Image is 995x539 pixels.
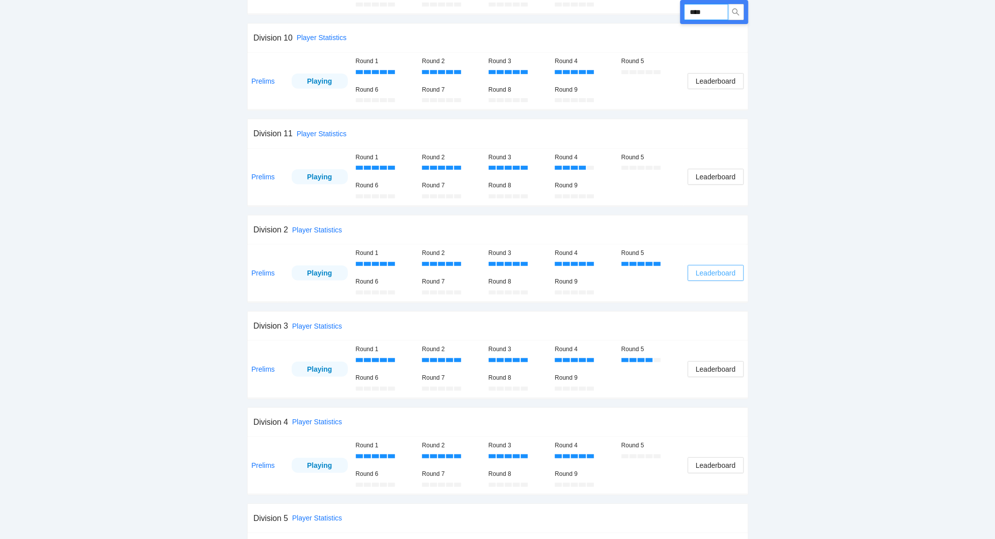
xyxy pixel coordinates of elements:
[555,277,614,287] div: Round 9
[555,373,614,383] div: Round 9
[254,127,293,140] div: Division 11
[356,181,415,190] div: Round 6
[422,85,481,95] div: Round 7
[299,460,340,471] div: Playing
[422,373,481,383] div: Round 7
[696,76,735,87] span: Leaderboard
[422,248,481,258] div: Round 2
[252,77,275,85] a: Prelims
[422,469,481,479] div: Round 7
[252,365,275,373] a: Prelims
[489,469,547,479] div: Round 8
[254,223,288,236] div: Division 2
[254,32,293,44] div: Division 10
[356,345,415,354] div: Round 1
[356,277,415,287] div: Round 6
[489,181,547,190] div: Round 8
[688,361,743,377] button: Leaderboard
[422,345,481,354] div: Round 2
[622,248,680,258] div: Round 5
[252,269,275,277] a: Prelims
[422,57,481,66] div: Round 2
[555,181,614,190] div: Round 9
[696,267,735,279] span: Leaderboard
[728,8,743,16] span: search
[422,277,481,287] div: Round 7
[299,171,340,182] div: Playing
[555,248,614,258] div: Round 4
[555,85,614,95] div: Round 9
[299,267,340,279] div: Playing
[688,265,743,281] button: Leaderboard
[292,514,342,522] a: Player Statistics
[252,173,275,181] a: Prelims
[297,130,347,138] a: Player Statistics
[292,418,342,426] a: Player Statistics
[696,460,735,471] span: Leaderboard
[696,171,735,182] span: Leaderboard
[356,373,415,383] div: Round 6
[688,169,743,185] button: Leaderboard
[555,57,614,66] div: Round 4
[489,441,547,450] div: Round 3
[489,277,547,287] div: Round 8
[555,441,614,450] div: Round 4
[356,441,415,450] div: Round 1
[489,345,547,354] div: Round 3
[356,85,415,95] div: Round 6
[688,73,743,89] button: Leaderboard
[622,441,680,450] div: Round 5
[297,34,347,42] a: Player Statistics
[622,57,680,66] div: Round 5
[356,57,415,66] div: Round 1
[252,461,275,469] a: Prelims
[489,57,547,66] div: Round 3
[688,457,743,473] button: Leaderboard
[356,153,415,162] div: Round 1
[489,85,547,95] div: Round 8
[555,345,614,354] div: Round 4
[422,441,481,450] div: Round 2
[622,345,680,354] div: Round 5
[489,373,547,383] div: Round 8
[292,226,342,234] a: Player Statistics
[292,322,342,330] a: Player Statistics
[696,364,735,375] span: Leaderboard
[622,153,680,162] div: Round 5
[254,416,288,428] div: Division 4
[299,76,340,87] div: Playing
[555,469,614,479] div: Round 9
[489,153,547,162] div: Round 3
[555,153,614,162] div: Round 4
[299,364,340,375] div: Playing
[254,320,288,332] div: Division 3
[422,181,481,190] div: Round 7
[356,469,415,479] div: Round 6
[422,153,481,162] div: Round 2
[489,248,547,258] div: Round 3
[356,248,415,258] div: Round 1
[254,512,288,524] div: Division 5
[728,4,744,20] button: search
